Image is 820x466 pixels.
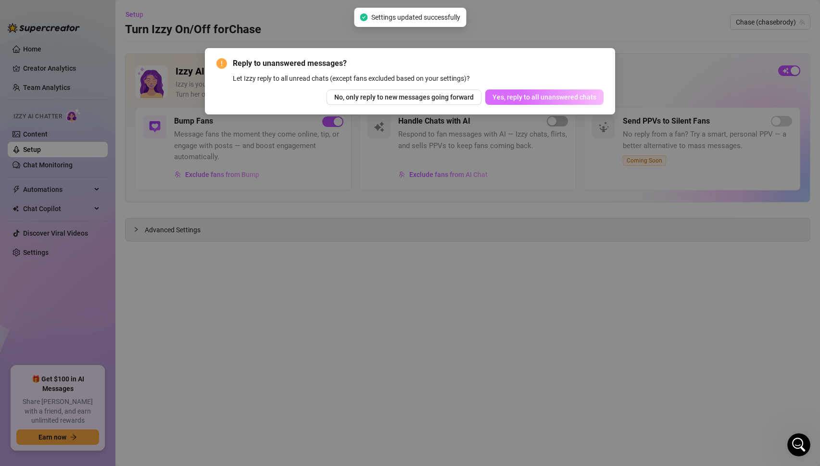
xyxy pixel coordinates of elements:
[371,12,460,23] span: Settings updated successfully
[233,58,604,69] span: Reply to unanswered messages?
[787,433,810,456] iframe: Intercom live chat
[216,58,227,69] span: exclamation-circle
[233,73,604,84] div: Let Izzy reply to all unread chats (except fans excluded based on your settings)?
[492,93,596,101] span: Yes, reply to all unanswered chats
[327,89,481,105] button: No, only reply to new messages going forward
[334,93,474,101] span: No, only reply to new messages going forward
[485,89,604,105] button: Yes, reply to all unanswered chats
[360,13,367,21] span: check-circle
